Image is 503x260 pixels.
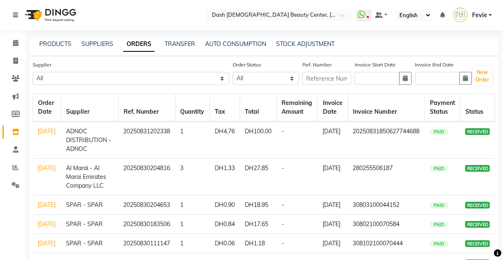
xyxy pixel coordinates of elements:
td: 20250830183506 [118,215,175,234]
td: 20250831202338 [118,122,175,159]
a: [DATE] [38,201,56,209]
td: [DATE] [318,234,348,253]
td: - [277,234,318,253]
img: Fevie [453,8,468,22]
th: Payment Status [425,94,460,122]
span: RECEIVED [465,221,490,228]
label: Ref. Number [302,61,332,69]
th: Ref. Number [118,94,175,122]
span: PAID [430,202,449,209]
td: DH0.06 [210,234,240,253]
td: - [277,215,318,234]
td: DH1.33 [210,159,240,196]
input: Reference Number [302,72,351,85]
td: - [277,122,318,159]
td: [DATE] [318,122,348,159]
th: Tax [210,94,240,122]
th: Invoice Number [348,94,425,122]
td: 20250830204653 [118,196,175,215]
span: 20250831850627744688 [353,127,420,135]
td: 1 [175,215,210,234]
a: ORDERS [123,37,155,52]
span: PAID [430,166,449,172]
span: 30802100070584 [353,220,400,228]
td: DH17.65 [240,215,277,234]
span: PAID [430,129,449,135]
td: - [277,159,318,196]
td: DH1.18 [240,234,277,253]
a: PRODUCTS [39,40,71,48]
td: Al Marai - Al Marai Emirates Company LLC [61,159,118,196]
span: PAID [430,222,449,228]
span: RECEIVED [465,202,490,209]
th: Total [240,94,277,122]
td: SPAR - SPAR [61,196,118,215]
a: [DATE] [38,240,56,247]
a: AUTO CONSUMPTION [205,40,266,48]
span: 308102100070444 [353,240,403,247]
td: 1 [175,234,210,253]
td: 20250830111147 [118,234,175,253]
label: Order Status [233,61,262,69]
span: RECEIVED [465,128,490,135]
th: Remaining Amount [277,94,318,122]
a: [DATE] [38,220,56,228]
span: RECEIVED [465,165,490,172]
th: Order Date [33,94,61,122]
td: 20250830204816 [118,159,175,196]
label: Invoice End Date [415,61,454,69]
td: SPAR - SPAR [61,215,118,234]
th: Status [460,94,495,122]
a: [DATE] [38,164,56,172]
th: Quantity [175,94,210,122]
td: [DATE] [318,196,348,215]
th: Invoice Date [318,94,348,122]
td: ADNOC DISTRIBUTION - ADNOC [61,122,118,159]
img: logo [21,3,79,27]
span: RECEIVED [465,240,490,247]
button: New Order [473,66,492,86]
td: DH0.84 [210,215,240,234]
td: 1 [175,122,210,159]
td: DH4.76 [210,122,240,159]
span: 280255506187 [353,164,393,172]
span: Fevie [472,11,487,20]
span: PAID [430,241,449,247]
a: [DATE] [38,127,56,135]
td: DH18.95 [240,196,277,215]
td: - [277,196,318,215]
td: [DATE] [318,215,348,234]
td: 3 [175,159,210,196]
a: STOCK ADJUSTMENT [276,40,335,48]
td: DH27.85 [240,159,277,196]
a: TRANSFER [165,40,195,48]
a: SUPPLIERS [81,40,113,48]
td: DH100.00 [240,122,277,159]
label: Supplier [33,61,51,69]
span: 30803100044152 [353,201,400,209]
td: DH0.90 [210,196,240,215]
td: [DATE] [318,159,348,196]
td: 1 [175,196,210,215]
label: Invoice Start Date [355,61,396,69]
td: SPAR - SPAR [61,234,118,253]
th: Supplier [61,94,118,122]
